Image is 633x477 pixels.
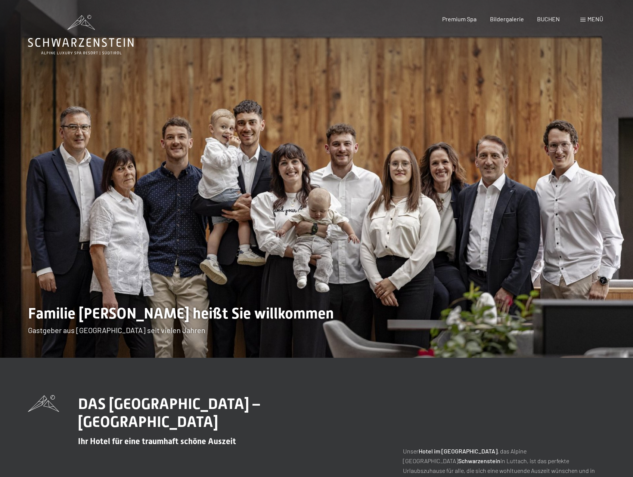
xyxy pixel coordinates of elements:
[458,457,500,464] strong: Schwarzenstein
[28,326,205,335] span: Gastgeber aus [GEOGRAPHIC_DATA] seit vielen Jahren
[78,437,236,446] span: Ihr Hotel für eine traumhaft schöne Auszeit
[490,15,524,22] a: Bildergalerie
[587,15,603,22] span: Menü
[28,305,334,322] span: Familie [PERSON_NAME] heißt Sie willkommen
[442,15,477,22] a: Premium Spa
[78,395,260,431] span: DAS [GEOGRAPHIC_DATA] – [GEOGRAPHIC_DATA]
[419,447,497,455] strong: Hotel im [GEOGRAPHIC_DATA]
[537,15,560,22] a: BUCHEN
